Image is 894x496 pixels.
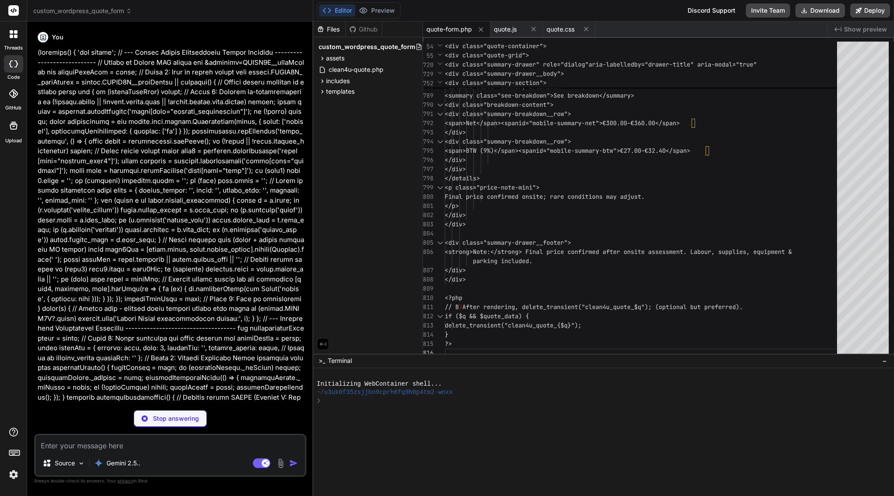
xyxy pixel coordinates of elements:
[317,380,442,388] span: Initializing WebContainer shell...
[445,70,564,77] span: <div class="summary-drawer__body">
[426,25,472,34] span: quote-form.php
[445,248,592,256] span: <strong>Note:</strong> Final price confirm
[518,119,680,127] span: id="mobile-summary-net">€300.00–€360.00</span>
[317,397,320,405] span: ❯
[423,146,433,155] div: 795
[682,4,741,18] div: Discord Support
[882,356,887,365] span: −
[106,459,140,468] p: Gemini 2.5..
[423,42,433,51] span: 54
[462,303,634,311] span: After rendering, delete_transient("clean4u_quote_
[445,174,480,182] span: </details>
[494,25,517,34] span: quote.js
[459,303,462,311] span: )
[445,275,466,283] span: </div>
[423,293,433,303] div: 810
[117,478,133,483] span: privacy
[423,211,433,220] div: 802
[445,266,466,274] span: </div>
[850,4,890,18] button: Deploy
[423,275,433,284] div: 808
[423,312,433,321] div: 812
[445,79,546,87] span: <div class="summary-section">
[445,42,546,50] span: <div class="quote-container">
[326,87,355,96] span: templates
[445,331,448,338] span: }
[4,44,23,52] label: threads
[434,137,446,146] div: Click to collapse the range.
[445,119,518,127] span: <span>Net</span><span
[346,25,382,34] div: Github
[423,155,433,165] div: 796
[313,25,345,34] div: Files
[445,60,589,68] span: <div class="summary-drawer" role="dialog"
[634,303,743,311] span: $q"); (optional but preferred).
[423,51,433,60] span: 55
[423,128,433,137] div: 793
[445,193,578,201] span: Final price confirmed onsite; rare con
[52,33,64,42] h6: You
[423,70,433,79] span: 729
[536,147,690,155] span: id="mobile-summary-btw">€27.00–€32.40</span>
[355,4,398,17] button: Preview
[326,54,344,63] span: assets
[423,119,433,128] div: 792
[423,183,433,192] div: 799
[473,257,532,265] span: parking included.
[795,4,845,18] button: Download
[445,220,466,228] span: </div>
[423,220,433,229] div: 803
[276,458,286,468] img: attachment
[328,64,384,75] span: clean4u-quote.php
[33,7,132,15] span: custom_wordpress_quote_form
[423,247,433,257] div: 806
[767,248,792,256] span: pment &
[434,109,446,119] div: Click to collapse the range.
[94,459,103,468] img: Gemini 2.5 Pro
[423,91,433,100] div: 789
[746,4,790,18] button: Invite Team
[592,248,767,256] span: ed after onsite assessment. Labour, supplies, equi
[317,388,453,397] span: ~/u3uk0f35zsjjbn9cprh6fq9h0p4tm2-wnxx
[546,25,575,34] span: quote.css
[423,79,433,88] span: 752
[445,137,571,145] span: <div class="summary-breakdown__row">
[578,193,645,201] span: ditions may adjust.
[328,356,352,365] span: Terminal
[423,229,433,238] div: 804
[434,312,446,321] div: Click to collapse the range.
[423,165,433,174] div: 797
[445,51,529,59] span: <div class="quote-grid">
[78,460,85,467] img: Pick Models
[423,238,433,247] div: 805
[445,239,571,246] span: <div class="summary-drawer__footer">
[445,156,466,164] span: </div>
[445,183,539,191] span: <p class="price-note-mini">
[434,238,446,247] div: Click to collapse the range.
[6,467,21,482] img: settings
[55,459,75,468] p: Source
[445,211,466,219] span: </div>
[880,354,889,368] button: −
[578,91,634,99] span: akdown</summary>
[445,321,582,329] span: delete_transient("clean4u_quote_{$q}");
[445,91,578,99] span: <summary class="see-breakdown">See bre
[423,266,433,275] div: 807
[423,192,433,201] div: 800
[319,4,355,17] button: Editor
[445,294,462,302] span: <?php
[423,137,433,146] div: 794
[423,60,433,70] span: 720
[423,330,433,339] div: 814
[445,202,459,210] span: </p>
[445,303,459,311] span: // B
[423,339,433,348] div: 815
[423,284,433,293] div: 809
[423,303,433,312] div: 811
[445,312,529,320] span: if ($q && $quote_data) {
[434,100,446,109] div: Click to collapse the range.
[153,414,199,423] p: Stop answering
[7,74,20,81] label: code
[445,110,571,118] span: <div class="summary-breakdown__row">
[445,340,452,348] span: ?>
